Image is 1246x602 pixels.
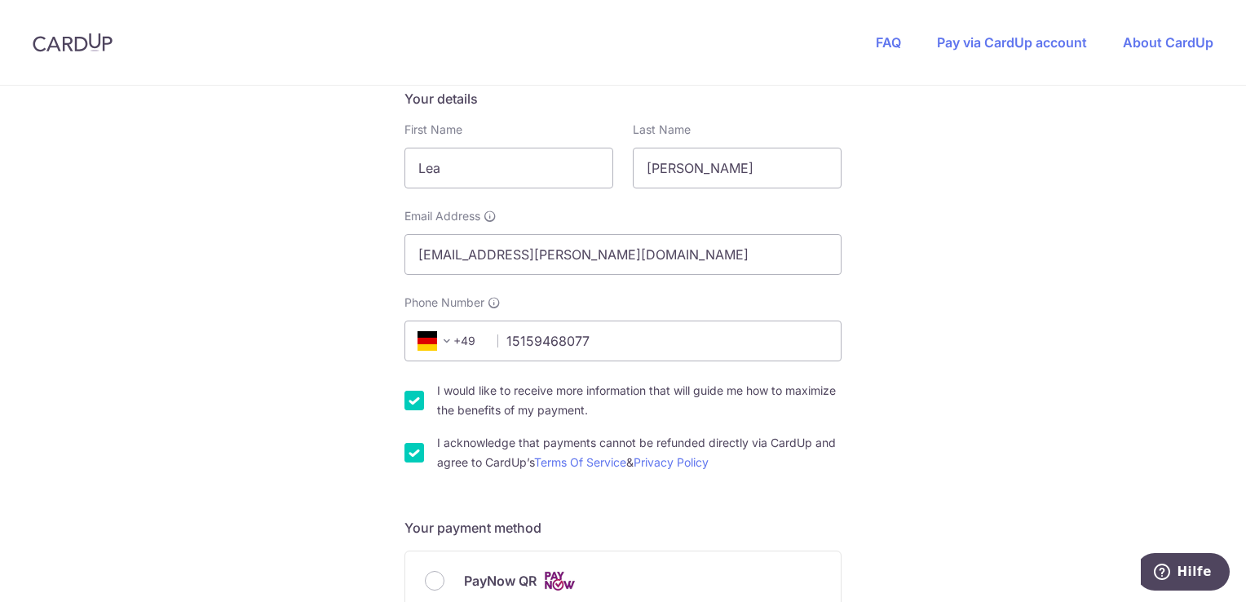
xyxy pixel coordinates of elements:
iframe: Öffnet ein Widget, in dem Sie weitere Informationen finden [1141,553,1230,594]
span: Phone Number [404,294,484,311]
span: PayNow QR [464,571,537,591]
input: Last name [633,148,842,188]
a: Privacy Policy [634,455,709,469]
a: FAQ [876,34,901,51]
a: About CardUp [1123,34,1213,51]
span: +49 [418,331,457,351]
input: Email address [404,234,842,275]
img: Cards logo [543,571,576,591]
input: First name [404,148,613,188]
a: Pay via CardUp account [937,34,1087,51]
label: I would like to receive more information that will guide me how to maximize the benefits of my pa... [437,381,842,420]
label: I acknowledge that payments cannot be refunded directly via CardUp and agree to CardUp’s & [437,433,842,472]
h5: Your payment method [404,518,842,538]
span: +49 [413,331,486,351]
img: CardUp [33,33,113,52]
label: First Name [404,122,462,138]
label: Last Name [633,122,691,138]
h5: Your details [404,89,842,108]
a: Terms Of Service [534,455,626,469]
div: PayNow QR Cards logo [425,571,821,591]
span: Email Address [404,208,480,224]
